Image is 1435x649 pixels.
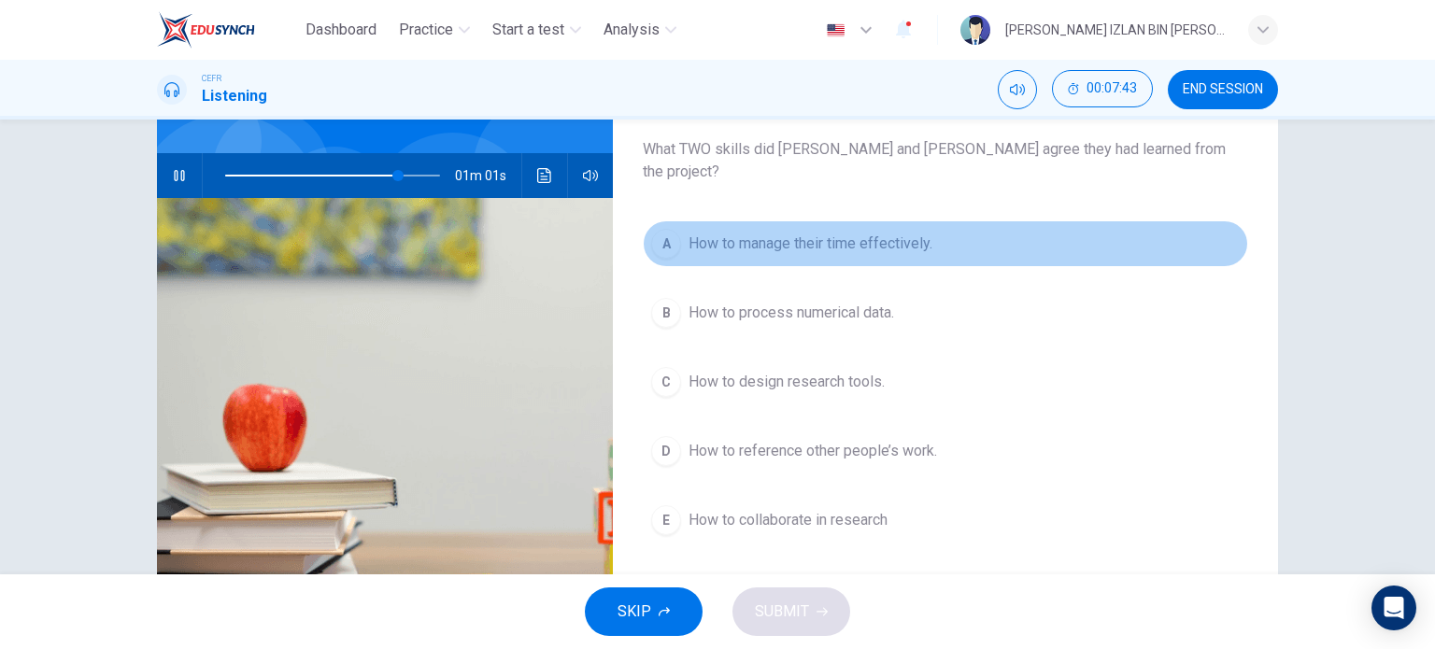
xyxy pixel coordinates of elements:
h1: Listening [202,85,267,107]
button: Start a test [485,13,589,47]
span: Start a test [492,19,564,41]
button: Click to see the audio transcription [530,153,560,198]
span: Analysis [604,19,660,41]
button: BHow to process numerical data. [643,289,1248,336]
button: EHow to collaborate in research [643,497,1248,543]
button: Analysis [596,13,684,47]
div: Open Intercom Messenger [1371,586,1416,630]
span: Dashboard [305,19,377,41]
div: B [651,298,681,328]
span: Choose TWO letters, A-E. What TWO skills did [PERSON_NAME] and [PERSON_NAME] agree they had learn... [643,93,1248,183]
span: How to manage their time effectively. [689,233,932,255]
span: Practice [399,19,453,41]
img: en [824,23,847,37]
span: How to process numerical data. [689,302,894,324]
button: 00:07:43 [1052,70,1153,107]
span: 00:07:43 [1087,81,1137,96]
div: Mute [998,70,1037,109]
span: 01m 01s [455,153,521,198]
button: AHow to manage their time effectively. [643,220,1248,267]
span: SKIP [618,599,651,625]
button: END SESSION [1168,70,1278,109]
button: Dashboard [298,13,384,47]
div: [PERSON_NAME] IZLAN BIN [PERSON_NAME] [1005,19,1226,41]
img: Profile picture [960,15,990,45]
button: CHow to design research tools. [643,359,1248,405]
span: How to reference other people’s work. [689,440,937,462]
div: Hide [1052,70,1153,109]
button: SKIP [585,587,703,636]
div: A [651,229,681,259]
span: END SESSION [1183,82,1263,97]
span: How to design research tools. [689,371,885,393]
div: C [651,367,681,397]
img: EduSynch logo [157,11,255,49]
button: Practice [391,13,477,47]
a: EduSynch logo [157,11,298,49]
div: D [651,436,681,466]
span: How to collaborate in research [689,509,888,531]
button: DHow to reference other people’s work. [643,428,1248,474]
span: CEFR [202,72,221,85]
div: E [651,505,681,535]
